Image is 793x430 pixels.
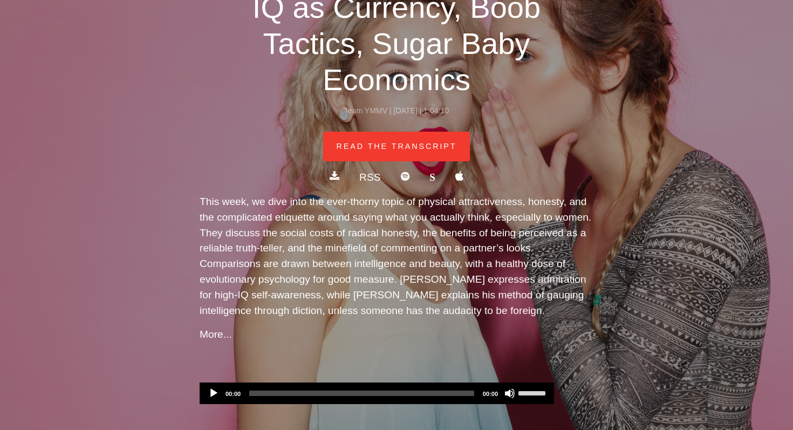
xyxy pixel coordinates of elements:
[429,172,435,183] a: S
[200,383,554,404] div: Audio Player
[518,383,549,402] a: Volume Slider
[200,194,593,318] p: This week, we dive into the ever-thorny topic of physical attractiveness, honesty, and the compli...
[483,391,498,397] span: 00:00
[359,172,380,183] a: RSS
[200,329,232,340] a: More...
[504,388,515,399] button: Mute
[429,171,435,181] b: S
[344,106,449,115] small: Team YMMV | [DATE] | 1:04:10
[249,391,474,396] span: Time Slider
[323,132,470,162] a: Read The Transcript
[225,391,241,397] span: 00:00
[208,388,219,399] button: Play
